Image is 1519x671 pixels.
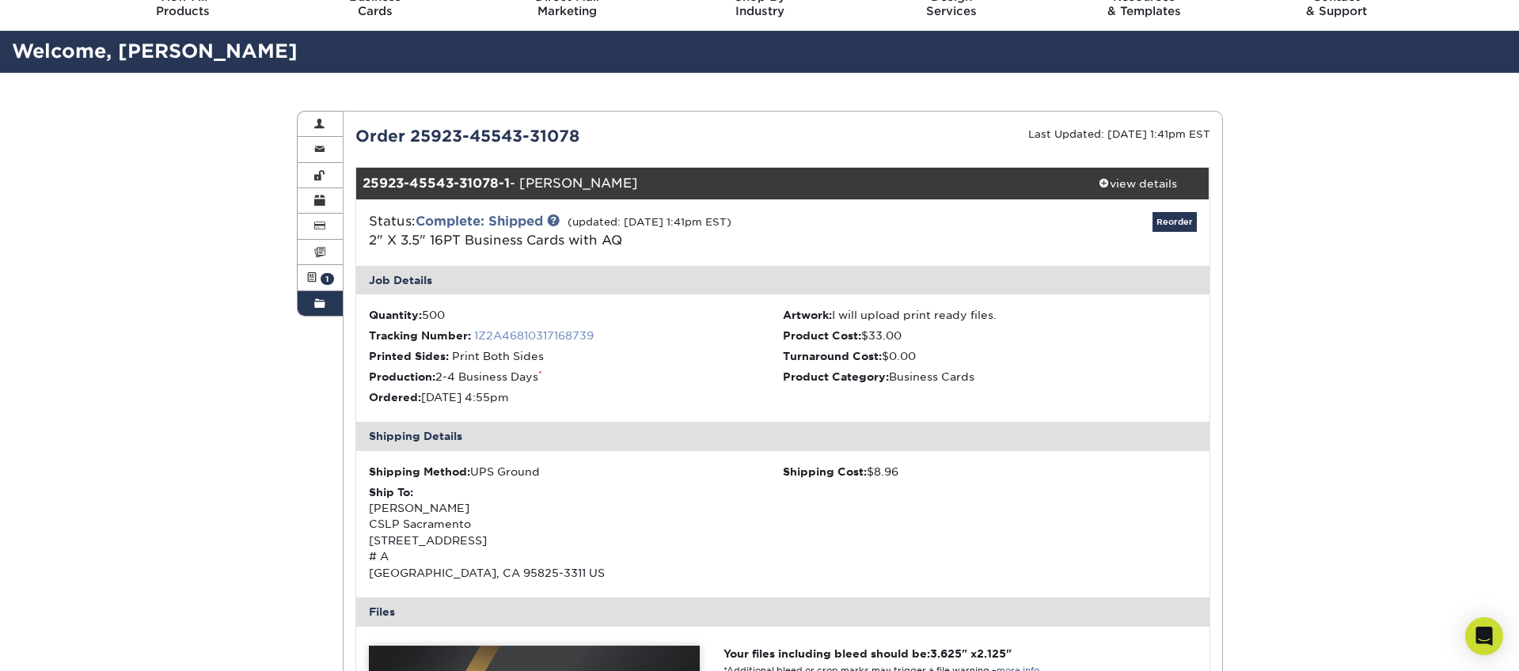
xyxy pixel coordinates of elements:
li: 2-4 Business Days [369,369,783,385]
strong: Product Category: [783,370,889,383]
div: Job Details [356,266,1210,294]
a: 1Z2A46810317168739 [474,329,594,342]
strong: Turnaround Cost: [783,350,882,362]
div: Order 25923-45543-31078 [344,124,783,148]
a: 2" X 3.5" 16PT Business Cards with AQ [369,233,622,248]
div: Files [356,597,1210,626]
a: 1 [298,265,344,290]
strong: Shipping Cost: [783,465,867,478]
strong: Artwork: [783,309,832,321]
strong: Printed Sides: [369,350,449,362]
div: Open Intercom Messenger [1465,617,1503,655]
span: 2.125 [977,647,1006,660]
strong: Ship To: [369,486,413,499]
div: Shipping Details [356,422,1210,450]
li: 500 [369,307,783,323]
li: $0.00 [783,348,1197,364]
a: view details [1067,168,1210,199]
div: [PERSON_NAME] CSLP Sacramento [STREET_ADDRESS] # A [GEOGRAPHIC_DATA], CA 95825-3311 US [369,484,783,581]
strong: 25923-45543-31078-1 [363,176,510,191]
strong: Quantity: [369,309,422,321]
li: I will upload print ready files. [783,307,1197,323]
li: [DATE] 4:55pm [369,389,783,405]
div: $8.96 [783,464,1197,480]
strong: Production: [369,370,435,383]
strong: Your files including bleed should be: " x " [723,647,1012,660]
strong: Ordered: [369,391,421,404]
li: Business Cards [783,369,1197,385]
span: Print Both Sides [452,350,544,362]
div: UPS Ground [369,464,783,480]
small: (updated: [DATE] 1:41pm EST) [568,216,731,228]
span: 1 [321,273,334,285]
div: - [PERSON_NAME] [356,168,1067,199]
a: Complete: Shipped [416,214,543,229]
a: Reorder [1153,212,1197,232]
strong: Shipping Method: [369,465,470,478]
span: 3.625 [930,647,962,660]
strong: Tracking Number: [369,329,471,342]
small: Last Updated: [DATE] 1:41pm EST [1028,128,1210,140]
li: $33.00 [783,328,1197,343]
strong: Product Cost: [783,329,861,342]
div: view details [1067,176,1210,191]
div: Status: [357,212,925,250]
